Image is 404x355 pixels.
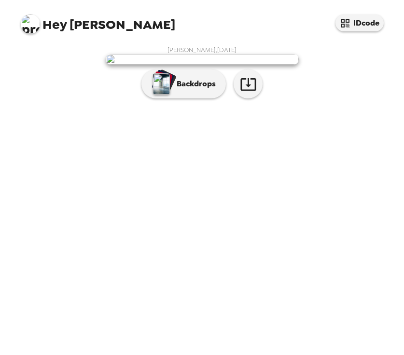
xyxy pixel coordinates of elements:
[21,10,175,31] span: [PERSON_NAME]
[141,69,226,98] button: Backdrops
[42,16,67,33] span: Hey
[335,14,384,31] button: IDcode
[106,54,299,65] img: user
[172,78,216,90] p: Backdrops
[167,46,237,54] span: [PERSON_NAME] , [DATE]
[21,14,40,34] img: profile pic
